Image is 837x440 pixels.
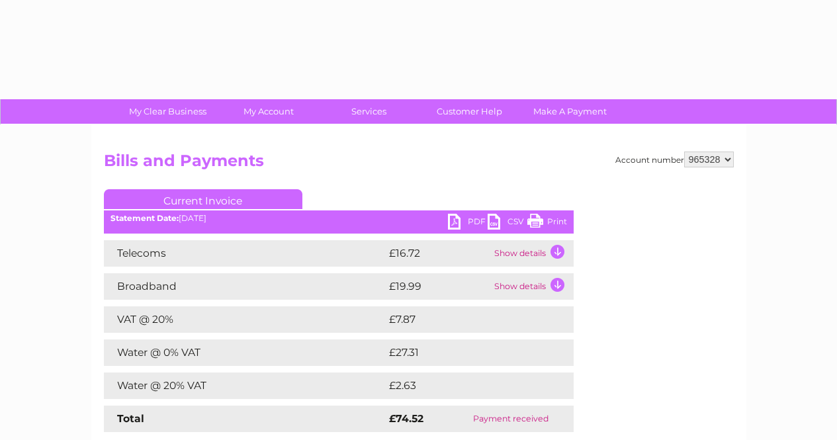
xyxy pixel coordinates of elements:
a: PDF [448,214,488,233]
td: Telecoms [104,240,386,267]
td: £16.72 [386,240,491,267]
a: CSV [488,214,527,233]
h2: Bills and Payments [104,152,734,177]
a: My Account [214,99,323,124]
a: Customer Help [415,99,524,124]
td: Water @ 20% VAT [104,373,386,399]
b: Statement Date: [110,213,179,223]
td: Show details [491,240,574,267]
td: £19.99 [386,273,491,300]
td: £2.63 [386,373,543,399]
strong: £74.52 [389,412,423,425]
a: Print [527,214,567,233]
td: Payment received [448,406,573,432]
div: Account number [615,152,734,167]
strong: Total [117,412,144,425]
div: [DATE] [104,214,574,223]
a: My Clear Business [113,99,222,124]
td: Water @ 0% VAT [104,339,386,366]
td: £7.87 [386,306,543,333]
td: £27.31 [386,339,545,366]
a: Make A Payment [515,99,625,124]
a: Current Invoice [104,189,302,209]
td: VAT @ 20% [104,306,386,333]
td: Broadband [104,273,386,300]
td: Show details [491,273,574,300]
a: Services [314,99,423,124]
